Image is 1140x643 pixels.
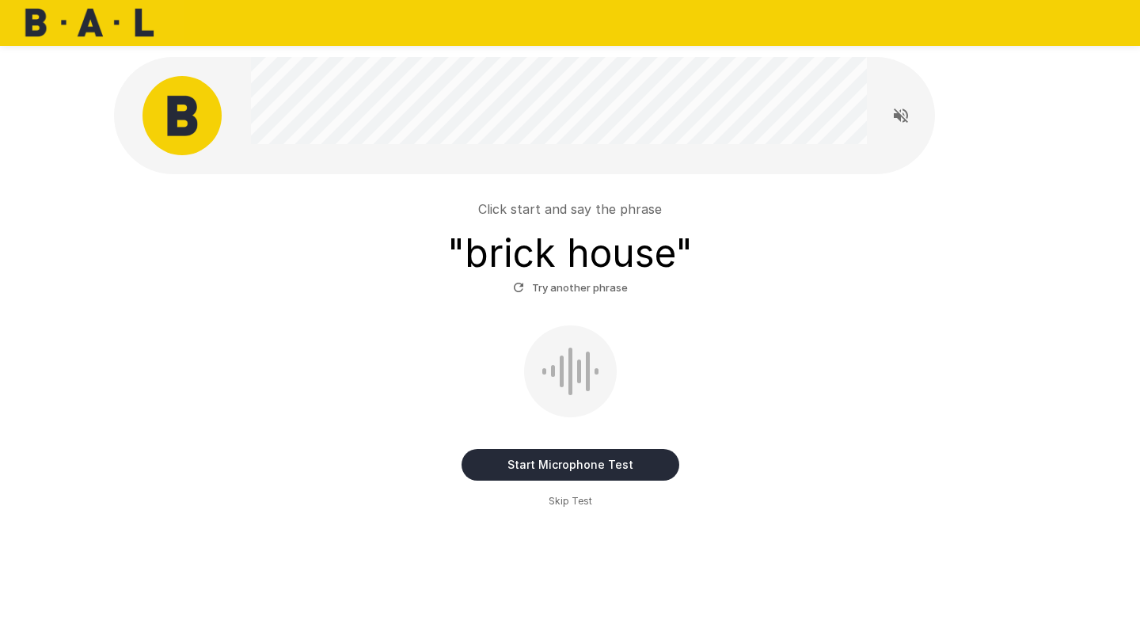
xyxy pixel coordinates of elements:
[885,100,917,131] button: Read questions aloud
[447,231,693,276] h3: " brick house "
[549,493,592,509] span: Skip Test
[478,200,662,219] p: Click start and say the phrase
[509,276,632,300] button: Try another phrase
[462,449,679,481] button: Start Microphone Test
[142,76,222,155] img: bal_avatar.png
